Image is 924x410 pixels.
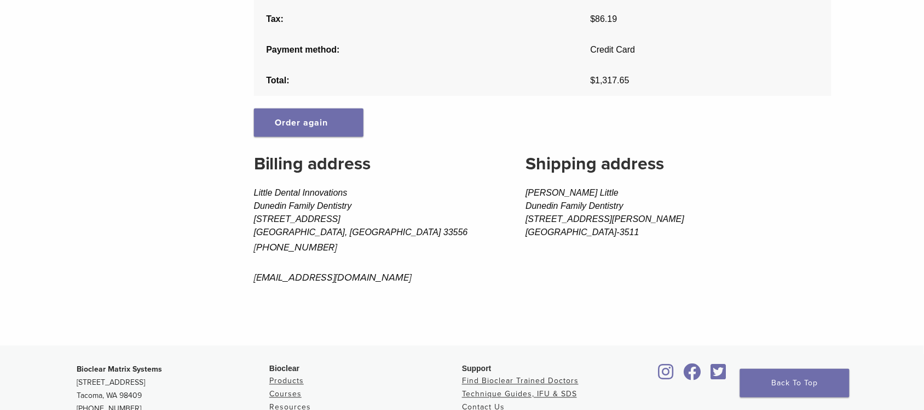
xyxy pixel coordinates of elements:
span: 1,317.65 [591,76,630,85]
span: Support [462,365,492,373]
th: Total: [254,65,578,96]
span: $ [591,14,596,24]
td: Credit Card [578,35,831,65]
a: Bioclear [680,371,705,381]
h2: Shipping address [525,151,831,177]
a: Courses [269,390,302,399]
th: Tax: [254,4,578,35]
p: [PHONE_NUMBER] [254,239,492,255]
a: Order again [254,109,363,137]
span: $ [591,76,596,85]
address: [PERSON_NAME] Little Dunedin Family Dentistry [STREET_ADDRESS][PERSON_NAME] [GEOGRAPHIC_DATA]-3511 [525,186,831,239]
a: Find Bioclear Trained Doctors [462,377,579,386]
a: Back To Top [740,369,850,397]
span: 86.19 [591,14,617,24]
address: Little Dental Innovations Dunedin Family Dentistry [STREET_ADDRESS] [GEOGRAPHIC_DATA], [GEOGRAPHI... [254,186,492,286]
a: Bioclear [655,371,678,381]
a: Technique Guides, IFU & SDS [462,390,577,399]
p: [EMAIL_ADDRESS][DOMAIN_NAME] [254,270,492,286]
h2: Billing address [254,151,492,177]
strong: Bioclear Matrix Systems [77,365,162,374]
a: Products [269,377,304,386]
span: Bioclear [269,365,299,373]
a: Bioclear [707,371,730,381]
th: Payment method: [254,35,578,65]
